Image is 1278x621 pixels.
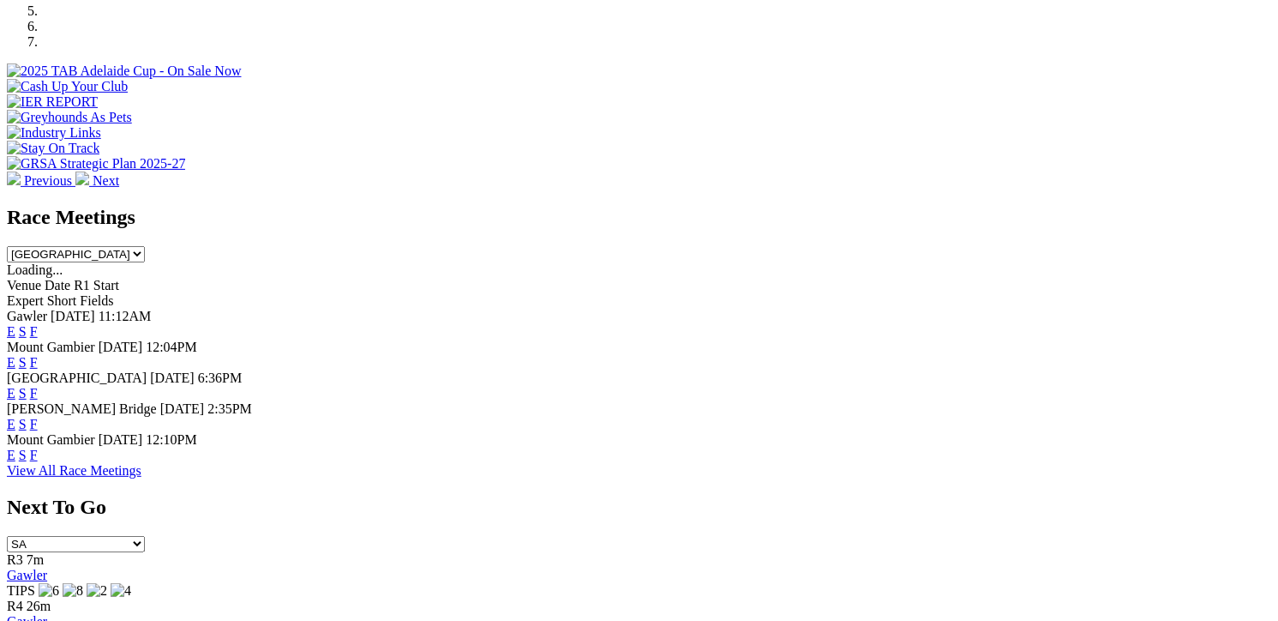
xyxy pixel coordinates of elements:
h2: Race Meetings [7,206,1271,229]
a: S [19,417,27,431]
span: Short [47,293,77,308]
span: R4 [7,599,23,613]
a: E [7,324,15,339]
span: [DATE] [150,371,195,385]
span: [DATE] [99,432,143,447]
span: Previous [24,173,72,188]
span: 12:10PM [146,432,197,447]
span: 2:35PM [207,401,252,416]
img: chevron-right-pager-white.svg [75,172,89,185]
img: 6 [39,583,59,599]
a: F [30,417,38,431]
span: Next [93,173,119,188]
span: 11:12AM [99,309,152,323]
img: chevron-left-pager-white.svg [7,172,21,185]
a: Next [75,173,119,188]
a: S [19,324,27,339]
span: 7m [27,552,44,567]
img: 2 [87,583,107,599]
h2: Next To Go [7,496,1271,519]
a: F [30,386,38,401]
a: E [7,386,15,401]
span: [DATE] [160,401,205,416]
img: IER REPORT [7,94,98,110]
span: R1 Start [74,278,119,292]
a: F [30,355,38,370]
span: TIPS [7,583,35,598]
a: Previous [7,173,75,188]
span: Gawler [7,309,47,323]
img: Stay On Track [7,141,99,156]
img: GRSA Strategic Plan 2025-27 [7,156,185,172]
img: Cash Up Your Club [7,79,128,94]
span: 6:36PM [198,371,243,385]
span: Expert [7,293,44,308]
img: Greyhounds As Pets [7,110,132,125]
img: 8 [63,583,83,599]
img: Industry Links [7,125,101,141]
img: 2025 TAB Adelaide Cup - On Sale Now [7,63,242,79]
a: S [19,355,27,370]
span: Mount Gambier [7,432,95,447]
a: F [30,324,38,339]
a: E [7,355,15,370]
a: Gawler [7,568,47,582]
a: E [7,448,15,462]
a: E [7,417,15,431]
span: Venue [7,278,41,292]
span: Mount Gambier [7,340,95,354]
span: R3 [7,552,23,567]
span: [DATE] [51,309,95,323]
a: View All Race Meetings [7,463,141,478]
img: 4 [111,583,131,599]
span: Fields [80,293,113,308]
a: S [19,448,27,462]
span: Date [45,278,70,292]
span: [GEOGRAPHIC_DATA] [7,371,147,385]
span: [PERSON_NAME] Bridge [7,401,157,416]
a: F [30,448,38,462]
span: 26m [27,599,51,613]
span: 12:04PM [146,340,197,354]
span: Loading... [7,262,63,277]
a: S [19,386,27,401]
span: [DATE] [99,340,143,354]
